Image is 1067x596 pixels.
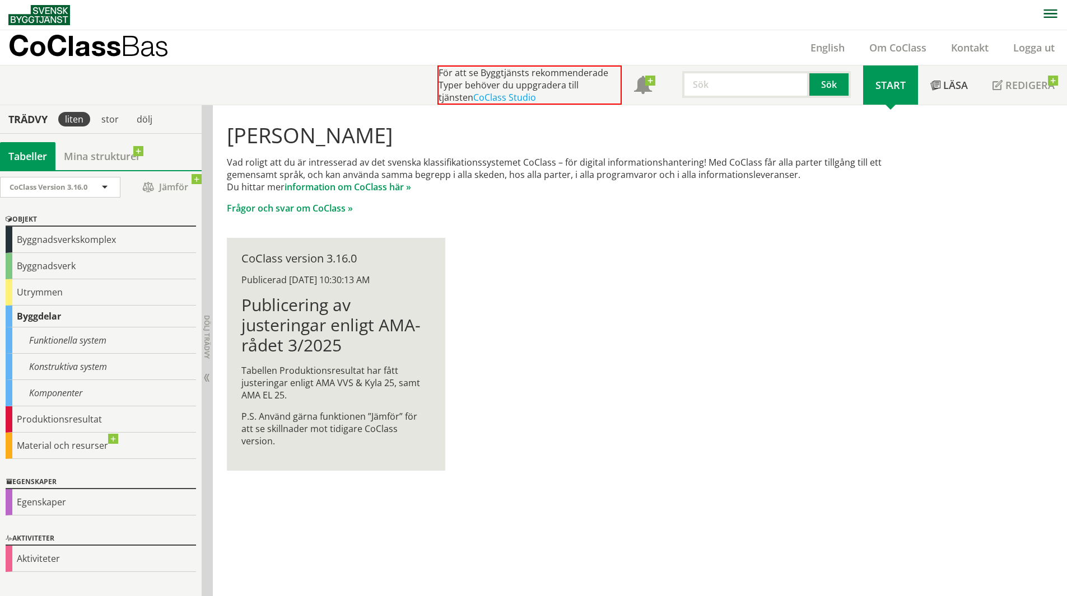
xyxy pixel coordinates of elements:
div: Egenskaper [6,489,196,515]
span: Start [875,78,906,92]
span: CoClass Version 3.16.0 [10,182,87,192]
span: Läsa [943,78,968,92]
button: Sök [809,71,851,98]
div: stor [95,112,125,126]
p: Vad roligt att du är intresserad av det svenska klassifikationssystemet CoClass – för digital inf... [227,156,915,193]
div: Objekt [6,213,196,227]
input: Sök [682,71,809,98]
h1: [PERSON_NAME] [227,123,915,147]
a: Redigera [980,65,1067,105]
div: Aktiviteter [6,546,196,572]
span: Redigera [1005,78,1055,92]
div: Produktionsresultat [6,406,196,433]
div: Byggnadsverk [6,253,196,279]
div: Aktiviteter [6,532,196,546]
div: Material och resurser [6,433,196,459]
div: liten [58,112,90,126]
a: Kontakt [939,41,1001,54]
img: Svensk Byggtjänst [8,5,70,25]
a: Läsa [918,65,980,105]
div: Publicerad [DATE] 10:30:13 AM [241,274,430,286]
a: English [798,41,857,54]
span: Notifikationer [634,77,652,95]
p: Tabellen Produktionsresultat har fått justeringar enligt AMA VVS & Kyla 25, samt AMA EL 25. [241,364,430,401]
div: För att se Byggtjänsts rekommenderade Typer behöver du uppgradera till tjänsten [437,65,622,105]
div: Trädvy [2,113,54,125]
div: Konstruktiva system [6,354,196,380]
a: Logga ut [1001,41,1067,54]
div: Komponenter [6,380,196,406]
a: Start [863,65,918,105]
div: dölj [130,112,159,126]
p: P.S. Använd gärna funktionen ”Jämför” för att se skillnader mot tidigare CoClass version. [241,410,430,447]
div: Funktionella system [6,327,196,354]
a: information om CoClass här » [285,181,411,193]
h1: Publicering av justeringar enligt AMA-rådet 3/2025 [241,295,430,355]
a: Frågor och svar om CoClass » [227,202,353,214]
div: CoClass version 3.16.0 [241,252,430,265]
div: Utrymmen [6,279,196,306]
a: CoClass Studio [473,91,536,104]
p: CoClass [8,39,169,52]
span: Jämför [132,177,199,197]
div: Byggnadsverkskomplex [6,227,196,253]
a: CoClassBas [8,30,193,65]
div: Egenskaper [6,476,196,489]
a: Om CoClass [857,41,939,54]
div: Byggdelar [6,306,196,327]
a: Mina strukturer [55,142,149,170]
span: Bas [121,29,169,62]
span: Dölj trädvy [202,315,212,359]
